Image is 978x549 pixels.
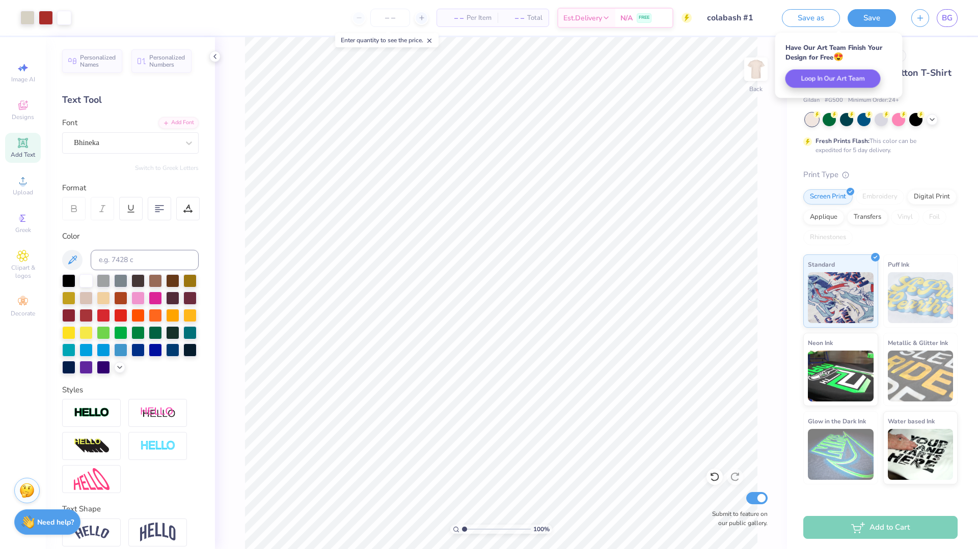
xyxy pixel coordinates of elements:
span: FREE [639,14,649,21]
div: Text Shape [62,503,199,515]
img: Shadow [140,407,176,419]
span: – – [443,13,464,23]
img: Stroke [74,407,110,419]
img: Arc [74,526,110,539]
div: Print Type [803,169,958,181]
span: Per Item [467,13,492,23]
img: Metallic & Glitter Ink [888,351,954,401]
span: 100 % [533,525,550,534]
span: Metallic & Glitter Ink [888,337,948,348]
span: Puff Ink [888,259,909,270]
img: Back [746,59,766,79]
span: Standard [808,259,835,270]
div: This color can be expedited for 5 day delivery. [816,136,941,155]
div: Foil [922,210,946,225]
span: Decorate [11,309,35,317]
button: Save as [782,9,840,27]
img: Neon Ink [808,351,874,401]
a: BG [937,9,958,27]
strong: Need help? [37,517,74,527]
span: Personalized Names [80,54,116,68]
button: Loop In Our Art Team [785,70,881,88]
div: Digital Print [907,189,957,205]
img: Standard [808,272,874,323]
div: Transfers [847,210,888,225]
div: Applique [803,210,844,225]
span: N/A [620,13,633,23]
span: Est. Delivery [563,13,602,23]
img: Puff Ink [888,272,954,323]
span: BG [942,12,953,24]
input: – – [370,9,410,27]
button: Switch to Greek Letters [135,164,199,172]
span: Add Text [11,151,35,159]
div: Embroidery [856,189,904,205]
img: Free Distort [74,468,110,490]
input: Untitled Design [699,8,774,28]
span: Clipart & logos [5,264,41,280]
span: Total [527,13,542,23]
img: Glow in the Dark Ink [808,429,874,480]
div: Add Font [158,117,199,129]
div: Text Tool [62,93,199,107]
div: Screen Print [803,189,853,205]
span: – – [504,13,524,23]
img: 3d Illusion [74,438,110,454]
span: Water based Ink [888,416,935,426]
span: Image AI [11,75,35,83]
div: Enter quantity to see the price. [335,33,439,47]
div: Have Our Art Team Finish Your Design for Free [785,43,892,62]
span: Glow in the Dark Ink [808,416,866,426]
div: Color [62,230,199,242]
strong: Fresh Prints Flash: [816,137,870,145]
span: Personalized Numbers [149,54,185,68]
span: Designs [12,113,34,121]
label: Font [62,117,77,129]
div: Vinyl [891,210,919,225]
img: Water based Ink [888,429,954,480]
label: Submit to feature on our public gallery. [707,509,768,528]
img: Negative Space [140,440,176,452]
span: Upload [13,188,33,196]
img: Arch [140,523,176,542]
input: e.g. 7428 c [91,250,199,270]
span: Neon Ink [808,337,833,348]
span: Greek [15,226,31,234]
div: Back [749,84,763,94]
div: Rhinestones [803,230,853,245]
button: Save [848,9,896,27]
span: 😍 [833,51,844,63]
div: Format [62,182,200,194]
div: Styles [62,384,199,396]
